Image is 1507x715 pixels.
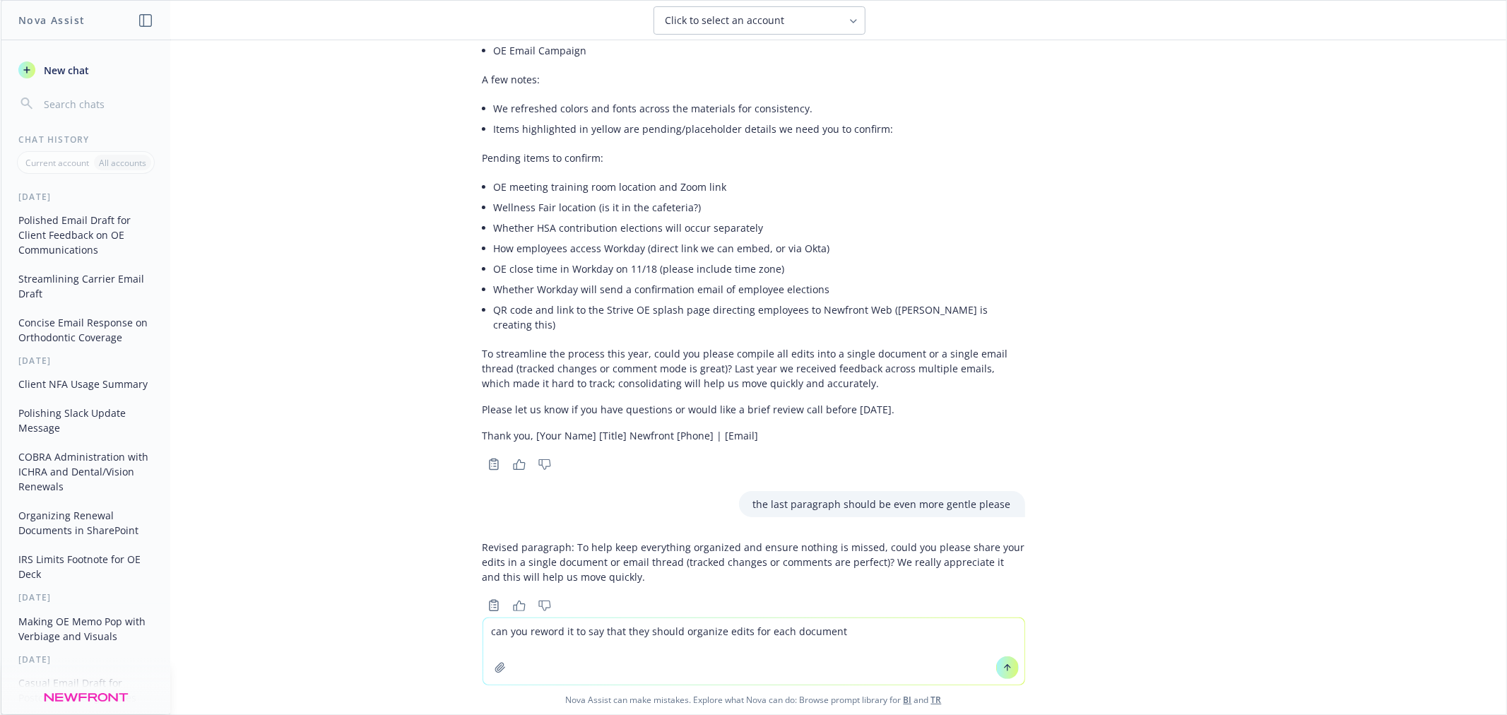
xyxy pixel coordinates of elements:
[483,346,1025,391] p: To streamline the process this year, could you please compile all edits into a single document or...
[483,72,1025,87] p: A few notes:
[41,94,153,114] input: Search chats
[931,694,942,706] a: TR
[494,119,1025,139] li: Items highlighted in yellow are pending/placeholder details we need you to confirm:
[13,548,159,586] button: IRS Limits Footnote for OE Deck
[18,13,85,28] h1: Nova Assist
[41,63,89,78] span: New chat
[6,685,1501,714] span: Nova Assist can make mistakes. Explore what Nova can do: Browse prompt library for and
[25,157,89,169] p: Current account
[494,300,1025,335] li: QR code and link to the Strive OE splash page directing employees to Newfront Web ([PERSON_NAME] ...
[494,238,1025,259] li: How employees access Workday (direct link we can embed, or via Okta)
[533,596,556,615] button: Thumbs down
[494,177,1025,197] li: OE meeting training room location and Zoom link
[13,267,159,305] button: Streamlining Carrier Email Draft
[13,445,159,498] button: COBRA Administration with ICHRA and Dental/Vision Renewals
[13,610,159,648] button: Making OE Memo Pop with Verbiage and Visuals
[753,497,1011,512] p: the last paragraph should be even more gentle please
[13,208,159,261] button: Polished Email Draft for Client Feedback on OE Communications
[1,355,170,367] div: [DATE]
[494,259,1025,279] li: OE close time in Workday on 11/18 (please include time zone)
[483,402,1025,417] p: Please let us know if you have questions or would like a brief review call before [DATE].
[99,157,146,169] p: All accounts
[1,591,170,603] div: [DATE]
[487,458,500,471] svg: Copy to clipboard
[494,40,1025,61] li: OE Email Campaign
[494,197,1025,218] li: Wellness Fair location (is it in the cafeteria?)
[494,218,1025,238] li: Whether HSA contribution elections will occur separately
[483,540,1025,584] p: Revised paragraph: To help keep everything organized and ensure nothing is missed, could you plea...
[494,279,1025,300] li: Whether Workday will send a confirmation email of employee elections
[483,150,1025,165] p: Pending items to confirm:
[13,372,159,396] button: Client NFA Usage Summary
[13,311,159,349] button: Concise Email Response on Orthodontic Coverage
[13,401,159,439] button: Polishing Slack Update Message
[533,454,556,474] button: Thumbs down
[13,671,159,709] button: Casual Email Draft for Postcard Printing Quotes
[494,98,1025,119] li: We refreshed colors and fonts across the materials for consistency.
[1,191,170,203] div: [DATE]
[13,504,159,542] button: Organizing Renewal Documents in SharePoint
[483,618,1024,685] textarea: can you reword it to say that they should organize edits for each document
[487,599,500,612] svg: Copy to clipboard
[666,13,785,28] span: Click to select an account
[13,57,159,83] button: New chat
[1,134,170,146] div: Chat History
[483,428,1025,443] p: Thank you, [Your Name] [Title] Newfront [Phone] | [Email]
[654,6,865,35] button: Click to select an account
[904,694,912,706] a: BI
[1,654,170,666] div: [DATE]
